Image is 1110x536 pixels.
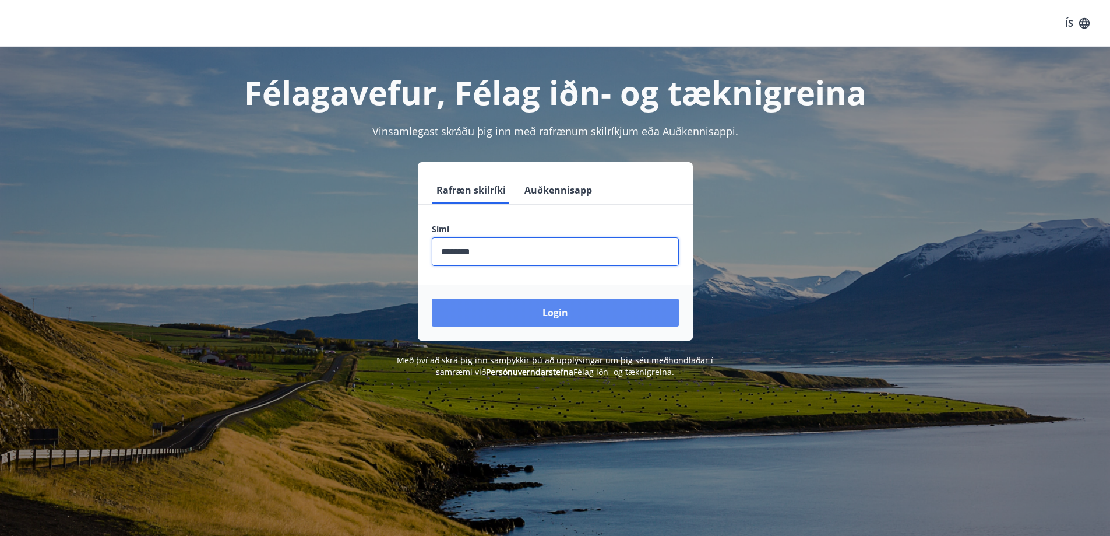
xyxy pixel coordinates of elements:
[432,299,679,327] button: Login
[520,176,597,204] button: Auðkennisapp
[432,176,510,204] button: Rafræn skilríki
[372,124,738,138] span: Vinsamlegast skráðu þig inn með rafrænum skilríkjum eða Auðkennisappi.
[1059,13,1096,34] button: ÍS
[150,70,961,114] h1: Félagavefur, Félag iðn- og tæknigreina
[397,355,713,377] span: Með því að skrá þig inn samþykkir þú að upplýsingar um þig séu meðhöndlaðar í samræmi við Félag i...
[432,223,679,235] label: Sími
[486,366,573,377] a: Persónuverndarstefna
